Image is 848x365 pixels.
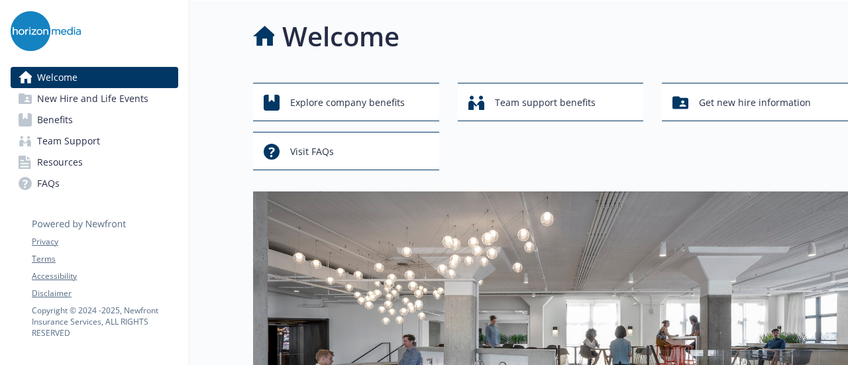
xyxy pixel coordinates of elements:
[32,287,178,299] a: Disclaimer
[37,173,60,194] span: FAQs
[32,236,178,248] a: Privacy
[32,270,178,282] a: Accessibility
[11,109,178,130] a: Benefits
[458,83,644,121] button: Team support benefits
[11,130,178,152] a: Team Support
[282,17,399,56] h1: Welcome
[495,90,596,115] span: Team support benefits
[253,83,439,121] button: Explore company benefits
[32,305,178,339] p: Copyright © 2024 - 2025 , Newfront Insurance Services, ALL RIGHTS RESERVED
[37,130,100,152] span: Team Support
[11,173,178,194] a: FAQs
[699,90,811,115] span: Get new hire information
[37,88,148,109] span: New Hire and Life Events
[11,152,178,173] a: Resources
[253,132,439,170] button: Visit FAQs
[290,90,405,115] span: Explore company benefits
[32,253,178,265] a: Terms
[662,83,848,121] button: Get new hire information
[37,109,73,130] span: Benefits
[11,67,178,88] a: Welcome
[290,139,334,164] span: Visit FAQs
[37,67,78,88] span: Welcome
[37,152,83,173] span: Resources
[11,88,178,109] a: New Hire and Life Events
